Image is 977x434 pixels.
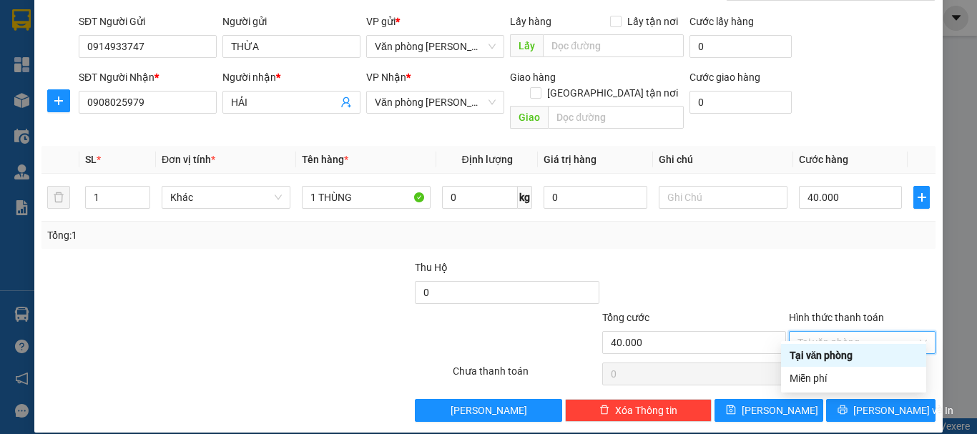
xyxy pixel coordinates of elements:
span: Giao hàng [510,71,556,83]
span: Tổng cước [602,312,649,323]
span: Lấy hàng [510,16,551,27]
span: Xóa Thông tin [615,403,677,418]
span: Khác [170,187,282,208]
span: plus [914,192,929,203]
div: Chưa thanh toán [451,363,601,388]
li: 85 [PERSON_NAME] [6,31,273,49]
span: delete [599,405,609,416]
input: VD: Bàn, Ghế [302,186,431,209]
span: [PERSON_NAME] và In [853,403,953,418]
button: delete [47,186,70,209]
div: Người nhận [222,69,360,85]
span: Giao [510,106,548,129]
input: Cước giao hàng [689,91,792,114]
button: printer[PERSON_NAME] và In [826,399,936,422]
button: plus [47,89,70,112]
div: Miễn phí [790,370,918,386]
span: Văn phòng Tắc Vân [375,36,496,57]
button: deleteXóa Thông tin [565,399,712,422]
input: Dọc đường [548,106,684,129]
div: Tổng: 1 [47,227,378,243]
span: Lấy tận nơi [622,14,684,29]
div: Tại văn phòng [790,347,918,363]
span: user-add [340,97,352,108]
div: VP gửi [366,14,504,29]
span: Thu Hộ [415,262,448,273]
span: environment [82,34,94,46]
button: plus [913,186,930,209]
input: Ghi Chú [659,186,787,209]
span: [PERSON_NAME] [742,403,818,418]
span: Tại văn phòng [797,332,927,353]
span: Đơn vị tính [162,154,215,165]
b: GỬI : Văn phòng [PERSON_NAME] [6,89,161,144]
label: Hình thức thanh toán [789,312,884,323]
label: Cước lấy hàng [689,16,754,27]
span: phone [82,52,94,64]
th: Ghi chú [653,146,793,174]
span: Văn phòng Hồ Chí Minh [375,92,496,113]
button: [PERSON_NAME] [415,399,561,422]
span: Lấy [510,34,543,57]
input: Dọc đường [543,34,684,57]
input: 0 [544,186,647,209]
span: Cước hàng [799,154,848,165]
span: printer [838,405,848,416]
span: [PERSON_NAME] [451,403,527,418]
div: Người gửi [222,14,360,29]
span: Định lượng [461,154,512,165]
li: 02839.63.63.63 [6,49,273,67]
div: SĐT Người Nhận [79,69,217,85]
button: save[PERSON_NAME] [715,399,824,422]
span: kg [518,186,532,209]
div: SĐT Người Gửi [79,14,217,29]
span: [GEOGRAPHIC_DATA] tận nơi [541,85,684,101]
input: Cước lấy hàng [689,35,792,58]
span: save [726,405,736,416]
span: plus [48,95,69,107]
label: Cước giao hàng [689,71,760,83]
span: Tên hàng [302,154,348,165]
span: SL [85,154,97,165]
span: VP Nhận [366,71,406,83]
span: Giá trị hàng [544,154,596,165]
b: [PERSON_NAME] [82,9,202,27]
